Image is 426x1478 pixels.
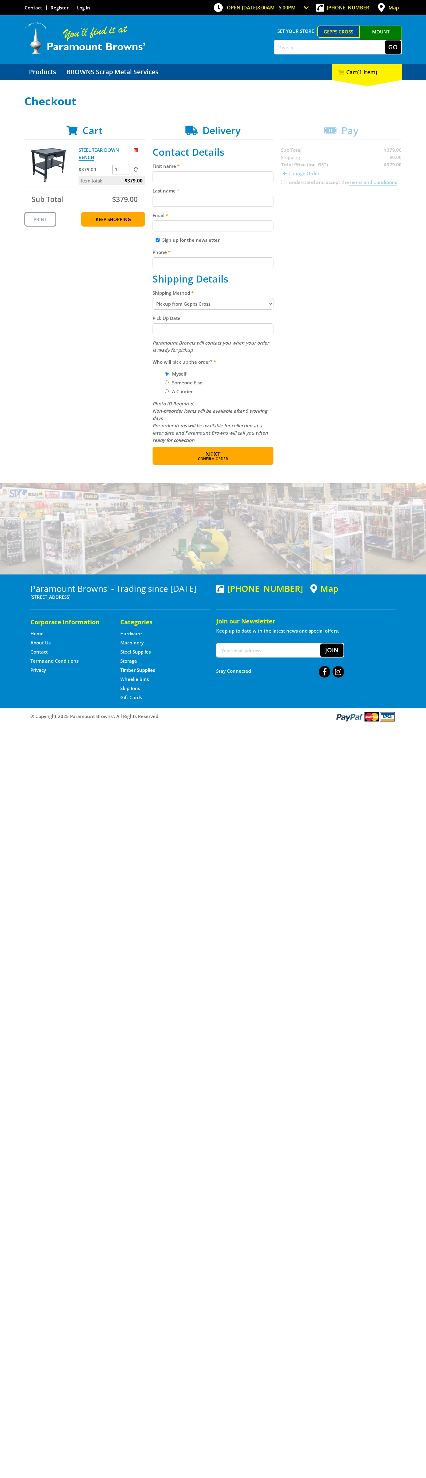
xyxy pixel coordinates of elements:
input: Your email address [217,644,320,657]
p: [STREET_ADDRESS] [30,593,210,601]
label: Pick Up Date [153,314,273,322]
a: Keep Shopping [81,212,145,227]
button: Go [385,40,401,54]
a: Go to the Privacy page [30,667,46,673]
button: Join [320,644,343,657]
a: Go to the BROWNS Scrap Metal Services page [62,64,163,80]
span: Confirm order [166,457,260,461]
p: Item total: [79,176,145,185]
p: $379.00 [79,166,111,173]
input: Search [275,40,385,54]
h5: Join our Newsletter [216,617,396,626]
a: Go to the Contact page [30,649,48,655]
label: Phone [153,248,273,256]
input: Please select who will pick up the order. [165,389,169,393]
em: Paramount Browns will contact you when your order is ready for pickup [153,340,269,353]
select: Please select a shipping method. [153,298,273,310]
a: Go to the Hardware page [120,630,142,637]
img: Paramount Browns' [24,21,146,55]
span: $379.00 [112,194,138,204]
label: Email [153,212,273,219]
label: Someone Else [170,377,205,388]
input: Please enter your last name. [153,196,273,207]
span: Delivery [202,124,241,137]
a: Go to the About Us page [30,640,51,646]
a: Go to the Contact page [25,5,42,11]
a: Go to the Storage page [120,658,137,664]
label: Sign up for the newsletter [162,237,220,243]
a: Go to the Terms and Conditions page [30,658,79,664]
label: First name [153,162,273,170]
div: ® Copyright 2025 Paramount Browns'. All Rights Reserved. [24,711,402,722]
h2: Contact Details [153,146,273,158]
span: Next [205,450,220,458]
a: Go to the Steel Supplies page [120,649,151,655]
h3: Paramount Browns' - Trading since [DATE] [30,584,210,593]
div: Stay Connected [216,664,344,678]
a: Mount [PERSON_NAME] [360,26,402,49]
h2: Shipping Details [153,273,273,285]
label: Myself [170,369,188,379]
input: Please enter your telephone number. [153,257,273,268]
a: Go to the Wheelie Bins page [120,676,149,682]
a: STEEL TEAR DOWN BENCH [79,147,119,161]
input: Please enter your first name. [153,171,273,182]
button: Next Confirm order [153,447,273,465]
div: Cart [332,64,402,80]
span: OPEN [DATE] [227,4,296,11]
input: Please enter your email address. [153,220,273,231]
a: View a map of Gepps Cross location [310,584,338,594]
p: Keep up to date with the latest news and special offers. [216,627,396,634]
label: A Courier [170,386,195,397]
input: Please select a pick up date. [153,323,273,334]
span: $379.00 [125,176,143,185]
a: Go to the Home page [30,630,44,637]
span: Sub Total [32,194,63,204]
span: 8:00am - 5:00pm [257,4,296,11]
em: Photo ID Required. Non-preorder items will be available after 5 working days Pre-order items will... [153,401,268,443]
a: Print [24,212,56,227]
h5: Corporate Information [30,618,108,626]
a: Go to the registration page [51,5,69,11]
label: Shipping Method [153,289,273,297]
label: Who will pick up the order? [153,358,273,366]
input: Please select who will pick up the order. [165,372,169,376]
a: Go to the Machinery page [120,640,144,646]
a: Go to the Timber Supplies page [120,667,155,673]
a: Log in [77,5,90,11]
h1: Checkout [24,95,402,107]
img: PayPal, Mastercard, Visa accepted [335,711,396,722]
h5: Categories [120,618,198,626]
a: Gepps Cross [317,26,360,38]
a: Go to the Gift Cards page [120,694,142,701]
span: (1 item) [357,68,377,76]
a: Go to the Products page [24,64,61,80]
a: Remove from cart [134,147,138,153]
span: Set your store [274,26,318,36]
span: Cart [83,124,103,137]
label: Last name [153,187,273,194]
a: Go to the Skip Bins page [120,685,140,692]
img: STEEL TEAR DOWN BENCH [30,146,67,183]
div: [PHONE_NUMBER] [216,584,303,593]
input: Please select who will pick up the order. [165,380,169,384]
